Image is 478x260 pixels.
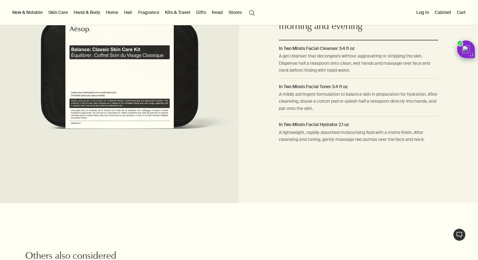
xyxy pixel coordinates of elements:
[246,6,258,18] button: Open search
[164,8,192,16] a: Kits & Travel
[415,8,430,16] button: Log in
[11,8,44,16] button: New & Notable
[279,52,438,78] dd: A gel cleanser that decongests without aggravating or stripping the skin. Dispense half a teaspoo...
[279,91,438,117] dd: A mildly astringent formulation to balance skin in preparation for hydration. After cleansing, do...
[453,228,466,241] button: Live Assistance
[279,121,438,128] h2: In Two Minds Facial Hydrator 2.1 oz
[72,8,101,16] a: Hand & Body
[279,45,438,52] h2: In Two Minds Facial Cleanser 3.4 fl oz
[456,8,467,16] button: Cart
[227,8,243,16] button: Stores
[279,129,438,148] dd: A lightweight, rapidly absorbed moisturising fluid with a matte finish. After cleansing and tonin...
[123,8,134,16] a: Hair
[433,8,452,16] a: Cabinet
[195,8,207,16] a: Gifts
[47,8,69,16] a: Skin Care
[137,8,161,16] a: Fragrance
[105,8,120,16] a: Home
[279,83,438,90] h2: In Two Minds Facial Toner 3.4 fl oz
[211,8,224,16] a: Read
